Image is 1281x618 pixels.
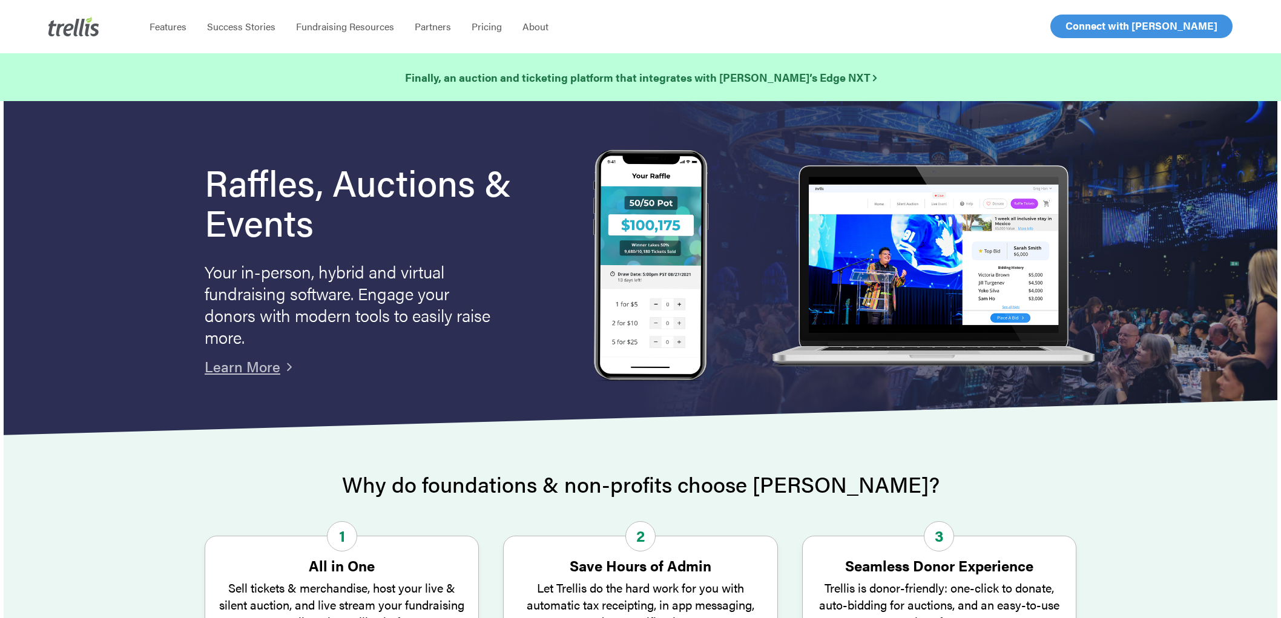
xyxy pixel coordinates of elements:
span: Success Stories [207,19,275,33]
a: Pricing [461,21,512,33]
a: Fundraising Resources [286,21,404,33]
strong: Seamless Donor Experience [845,555,1033,576]
img: Trellis Raffles, Auctions and Event Fundraising [593,150,708,384]
span: Features [150,19,186,33]
h1: Raffles, Auctions & Events [205,162,542,242]
span: Fundraising Resources [296,19,394,33]
a: Learn More [205,356,280,376]
img: Trellis [48,17,99,36]
strong: Finally, an auction and ticketing platform that integrates with [PERSON_NAME]’s Edge NXT [405,70,877,85]
p: Your in-person, hybrid and virtual fundraising software. Engage your donors with modern tools to ... [205,260,495,347]
a: About [512,21,559,33]
strong: All in One [309,555,375,576]
a: Partners [404,21,461,33]
img: rafflelaptop_mac_optim.png [765,165,1101,368]
span: 1 [327,521,357,551]
a: Finally, an auction and ticketing platform that integrates with [PERSON_NAME]’s Edge NXT [405,69,877,86]
a: Success Stories [197,21,286,33]
strong: Save Hours of Admin [570,555,711,576]
a: Features [139,21,197,33]
a: Connect with [PERSON_NAME] [1050,15,1233,38]
span: Pricing [472,19,502,33]
span: Partners [415,19,451,33]
h2: Why do foundations & non-profits choose [PERSON_NAME]? [205,472,1076,496]
span: 2 [625,521,656,551]
span: 3 [924,521,954,551]
span: About [522,19,548,33]
span: Connect with [PERSON_NAME] [1065,18,1217,33]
